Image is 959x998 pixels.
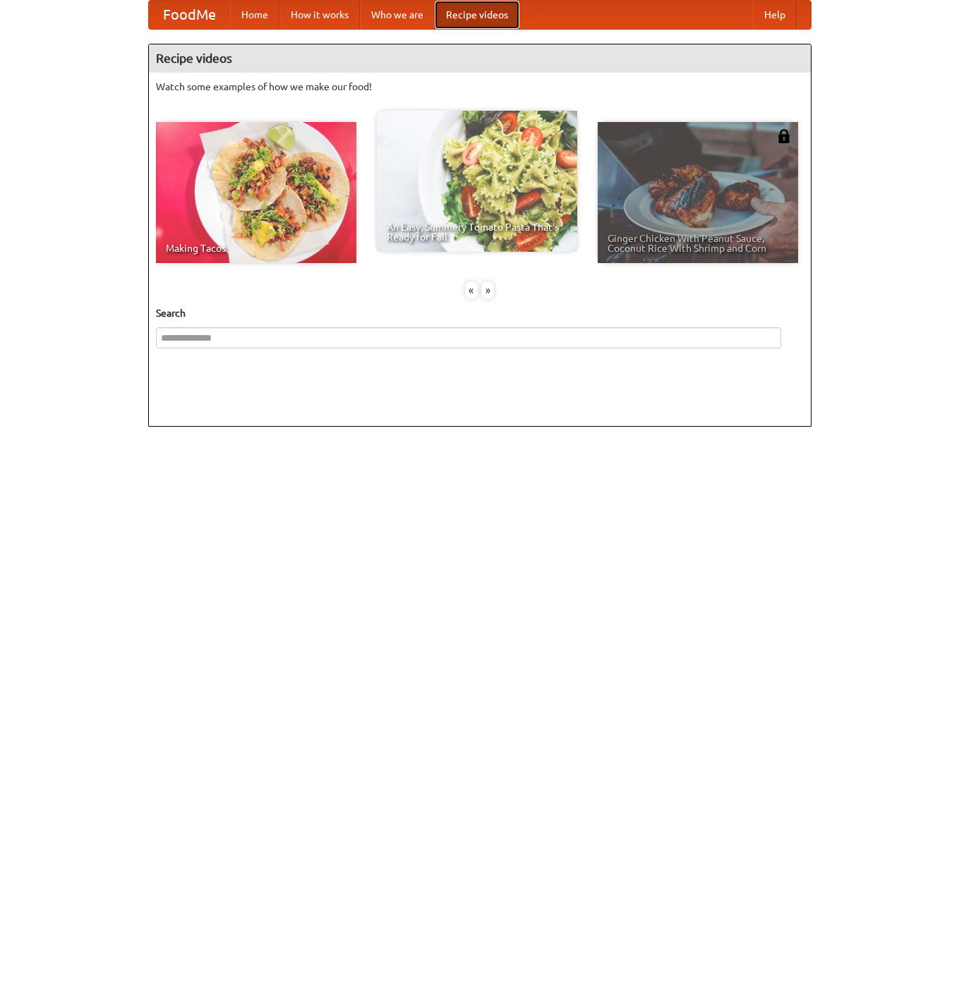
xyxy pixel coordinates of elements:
img: 483408.png [777,129,791,143]
span: Making Tacos [166,243,346,253]
p: Watch some examples of how we make our food! [156,80,804,94]
h5: Search [156,306,804,320]
div: » [481,281,494,299]
a: An Easy, Summery Tomato Pasta That's Ready for Fall [377,111,577,252]
a: Help [753,1,797,29]
a: Home [230,1,279,29]
div: « [465,281,478,299]
a: Making Tacos [156,122,356,263]
a: Who we are [360,1,435,29]
a: Recipe videos [435,1,519,29]
a: How it works [279,1,360,29]
span: An Easy, Summery Tomato Pasta That's Ready for Fall [387,222,567,242]
h4: Recipe videos [149,44,811,73]
a: FoodMe [149,1,230,29]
